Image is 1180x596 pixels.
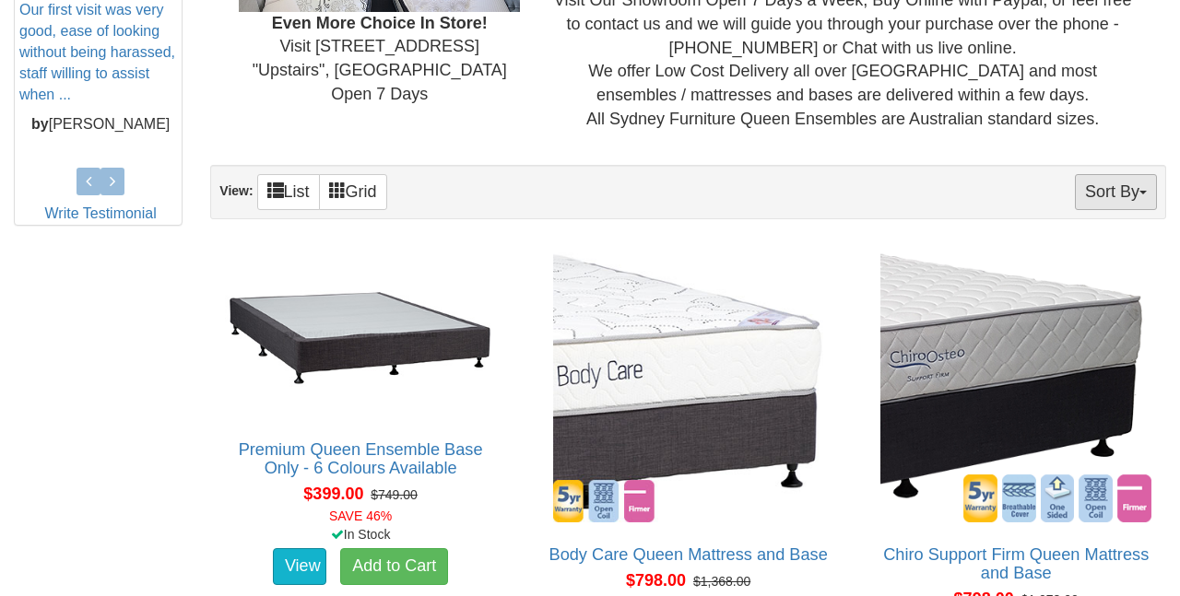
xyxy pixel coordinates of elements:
span: $798.00 [626,571,686,590]
a: Write Testimonial [45,205,157,221]
img: Chiro Support Firm Queen Mattress and Base [876,248,1156,528]
button: Sort By [1075,174,1157,210]
a: Grid [319,174,387,210]
a: Body Care Queen Mattress and Base [549,545,828,564]
a: Chiro Support Firm Queen Mattress and Base [883,545,1149,582]
a: View [273,548,326,585]
b: by [31,116,49,132]
del: $1,368.00 [693,574,750,589]
div: In Stock [206,525,514,543]
del: $749.00 [371,487,418,502]
a: Add to Cart [340,548,448,585]
img: Body Care Queen Mattress and Base [549,248,829,528]
strong: View: [219,183,253,198]
a: List [257,174,320,210]
p: [PERSON_NAME] [19,114,182,135]
a: Our first visit was very good, ease of looking without being harassed, staff willing to assist wh... [19,2,175,101]
b: Even More Choice In Store! [272,14,488,32]
span: $399.00 [303,485,363,503]
img: Premium Queen Ensemble Base Only - 6 Colours Available [220,248,501,423]
font: SAVE 46% [329,508,392,523]
a: Premium Queen Ensemble Base Only - 6 Colours Available [239,440,483,477]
